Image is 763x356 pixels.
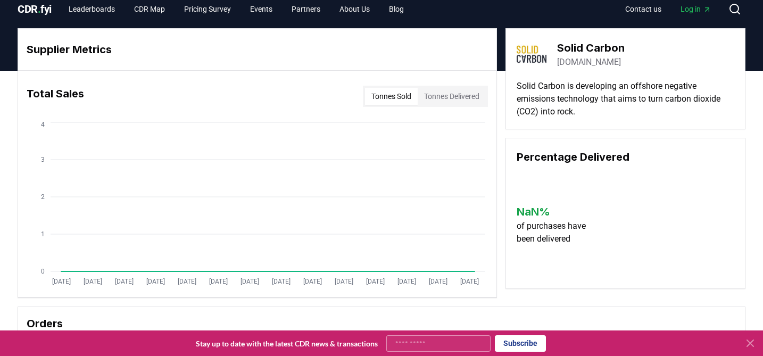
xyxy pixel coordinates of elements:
tspan: 1 [41,230,45,238]
tspan: [DATE] [429,278,447,285]
button: Tonnes Delivered [418,88,486,105]
tspan: [DATE] [397,278,416,285]
tspan: [DATE] [335,278,353,285]
a: [DOMAIN_NAME] [557,56,621,69]
tspan: [DATE] [240,278,259,285]
tspan: 3 [41,156,45,163]
h3: Supplier Metrics [27,42,488,57]
h3: Orders [27,316,736,332]
tspan: [DATE] [303,278,322,285]
tspan: [DATE] [84,278,102,285]
span: CDR fyi [18,3,52,15]
tspan: [DATE] [366,278,385,285]
button: Tonnes Sold [365,88,418,105]
tspan: [DATE] [272,278,291,285]
span: . [38,3,41,15]
tspan: [DATE] [178,278,196,285]
h3: NaN % [517,204,596,220]
img: Solid Carbon-logo [517,39,546,69]
tspan: [DATE] [209,278,228,285]
tspan: 2 [41,193,45,201]
h3: Percentage Delivered [517,149,734,165]
tspan: 4 [41,121,45,128]
h3: Solid Carbon [557,40,625,56]
p: of purchases have been delivered [517,220,596,245]
tspan: [DATE] [52,278,71,285]
h3: Total Sales [27,86,84,107]
span: Log in [681,4,711,14]
tspan: [DATE] [460,278,479,285]
tspan: [DATE] [115,278,134,285]
tspan: [DATE] [146,278,165,285]
p: Solid Carbon is developing an offshore negative emissions technology that aims to turn carbon dio... [517,80,734,118]
tspan: 0 [41,268,45,275]
a: CDR.fyi [18,2,52,16]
